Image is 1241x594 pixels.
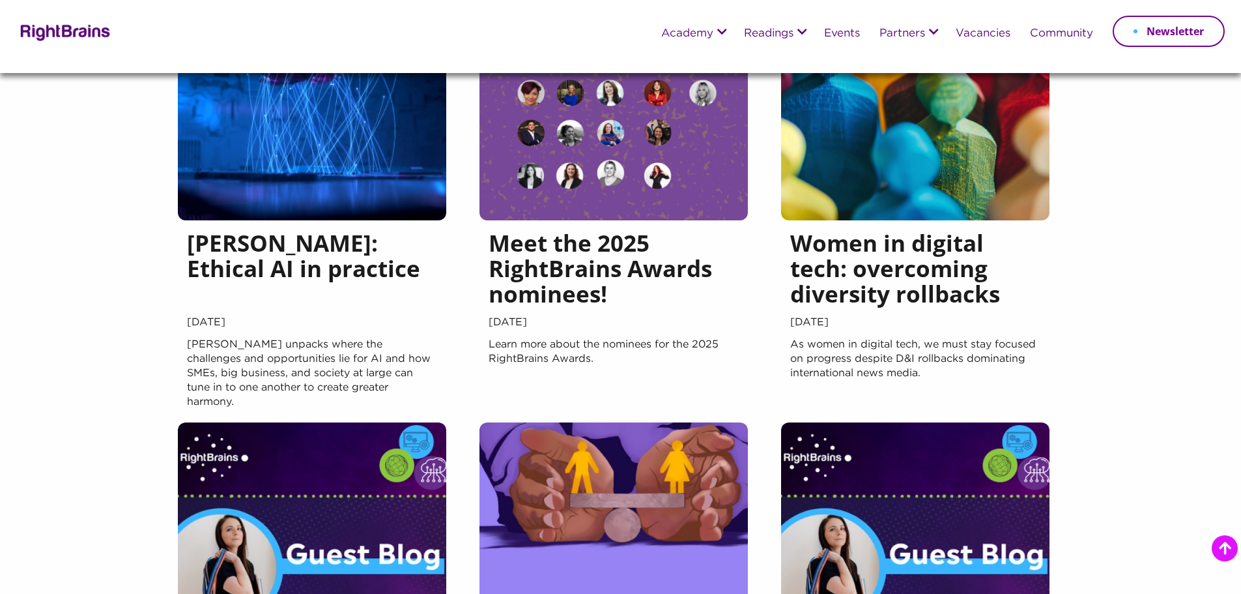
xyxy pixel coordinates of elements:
img: Rightbrains [16,22,111,41]
span: [DATE] [187,313,437,333]
a: Partners [879,28,925,40]
a: Newsletter [1113,16,1225,47]
h5: Women in digital tech: overcoming diversity rollbacks [790,230,1040,313]
a: Events [824,28,860,40]
a: Women in digital tech: overcoming diversity rollbacks [DATE] As women in digital tech, we must st... [781,85,1049,423]
a: Academy [661,28,713,40]
h5: [PERSON_NAME]: Ethical AI in practice [187,230,437,313]
a: [PERSON_NAME]: Ethical AI in practice [DATE] [PERSON_NAME] unpacks where the challenges and oppor... [178,85,446,423]
a: Community [1030,28,1093,40]
span: [DATE] [790,313,1040,333]
p: As women in digital tech, we must stay focused on progress despite D&I rollbacks dominating inter... [790,338,1040,409]
p: [PERSON_NAME] unpacks where the challenges and opportunities lie for AI and how SMEs, big busines... [187,338,437,409]
p: Learn more about the nominees for the 2025 RightBrains Awards. [489,338,739,409]
h5: Meet the 2025 RightBrains Awards nominees! [489,230,739,313]
a: Meet the 2025 RightBrains Awards nominees! [DATE] Learn more about the nominees for the 2025 Righ... [479,85,748,423]
a: Readings [744,28,793,40]
span: [DATE] [489,313,739,333]
a: Vacancies [956,28,1010,40]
